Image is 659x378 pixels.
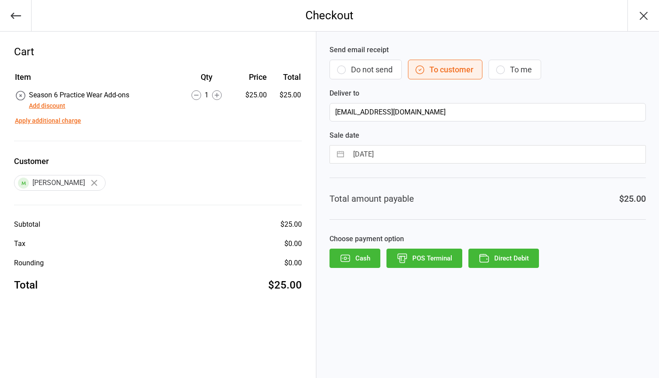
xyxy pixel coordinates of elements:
[14,239,25,249] div: Tax
[329,60,402,79] button: Do not send
[329,45,646,55] label: Send email receipt
[329,130,646,141] label: Sale date
[489,60,541,79] button: To me
[235,90,267,100] div: $25.00
[329,249,380,268] button: Cash
[178,90,234,100] div: 1
[284,239,302,249] div: $0.00
[14,258,44,268] div: Rounding
[178,71,234,89] th: Qty
[386,249,462,268] button: POS Terminal
[14,277,38,293] div: Total
[280,219,302,230] div: $25.00
[14,175,106,191] div: [PERSON_NAME]
[329,192,414,205] div: Total amount payable
[329,234,646,244] label: Choose payment option
[14,219,40,230] div: Subtotal
[284,258,302,268] div: $0.00
[270,71,301,89] th: Total
[14,155,302,167] label: Customer
[14,44,302,60] div: Cart
[329,88,646,99] label: Deliver to
[268,277,302,293] div: $25.00
[29,101,65,111] button: Add discount
[235,71,267,83] div: Price
[329,103,646,121] input: Customer Email
[270,90,301,111] td: $25.00
[15,71,177,89] th: Item
[408,60,482,79] button: To customer
[29,91,129,99] span: Season 6 Practice Wear Add-ons
[468,249,539,268] button: Direct Debit
[619,192,646,205] div: $25.00
[15,116,81,125] button: Apply additional charge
